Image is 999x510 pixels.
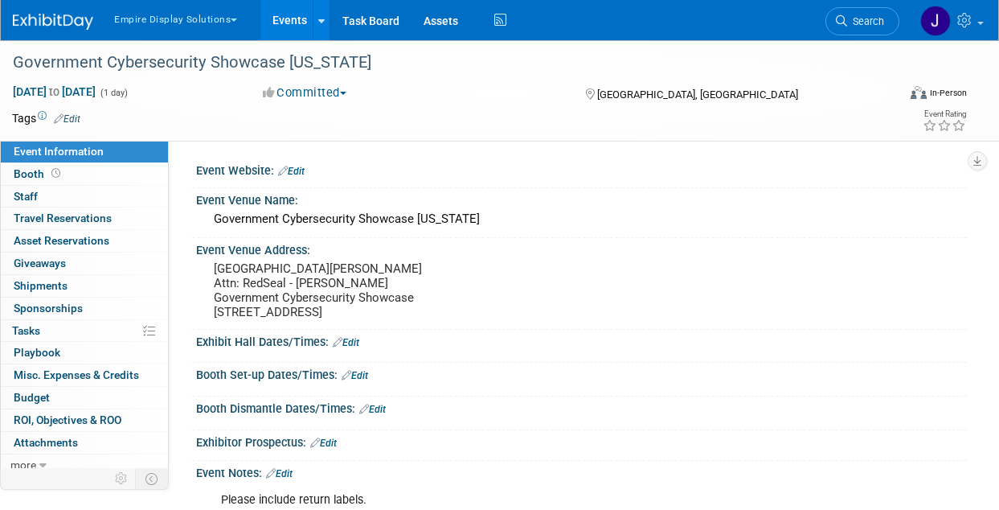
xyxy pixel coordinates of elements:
[7,48,886,77] div: Government Cybersecurity Showcase [US_STATE]
[14,234,109,247] span: Asset Reservations
[825,7,899,35] a: Search
[14,145,104,158] span: Event Information
[14,436,78,449] span: Attachments
[828,84,967,108] div: Event Format
[1,275,168,297] a: Shipments
[1,230,168,252] a: Asset Reservations
[14,257,66,269] span: Giveaways
[929,87,967,99] div: In-Person
[1,320,168,342] a: Tasks
[196,158,967,179] div: Event Website:
[1,141,168,162] a: Event Information
[1,186,168,208] a: Staff
[14,391,50,404] span: Budget
[1,387,168,409] a: Budget
[1,253,168,274] a: Giveaways
[12,324,40,337] span: Tasks
[196,363,967,384] div: Booth Set-up Dates/Times:
[1,454,168,476] a: more
[14,167,63,180] span: Booth
[14,190,38,203] span: Staff
[136,468,169,489] td: Toggle Event Tabs
[359,404,386,415] a: Edit
[1,163,168,185] a: Booth
[911,86,927,99] img: Format-Inperson.png
[12,84,96,99] span: [DATE] [DATE]
[597,88,798,101] span: [GEOGRAPHIC_DATA], [GEOGRAPHIC_DATA]
[278,166,305,177] a: Edit
[196,430,967,451] div: Exhibitor Prospectus:
[1,298,168,319] a: Sponsorships
[48,167,63,179] span: Booth not reserved yet
[1,364,168,386] a: Misc. Expenses & Credits
[1,342,168,364] a: Playbook
[333,337,359,348] a: Edit
[99,88,128,98] span: (1 day)
[14,212,112,224] span: Travel Reservations
[196,461,967,482] div: Event Notes:
[196,238,967,258] div: Event Venue Address:
[14,368,139,381] span: Misc. Expenses & Credits
[14,302,83,315] span: Sponsorships
[214,261,500,319] pre: [GEOGRAPHIC_DATA][PERSON_NAME] Attn: RedSeal - [PERSON_NAME] Government Cybersecurity Showcase [S...
[108,468,136,489] td: Personalize Event Tab Strip
[208,207,955,232] div: Government Cybersecurity Showcase [US_STATE]
[12,110,80,126] td: Tags
[14,346,60,359] span: Playbook
[1,432,168,454] a: Attachments
[847,15,884,27] span: Search
[54,113,80,125] a: Edit
[10,459,36,471] span: more
[1,208,168,229] a: Travel Reservations
[13,14,93,30] img: ExhibitDay
[920,6,951,36] img: Jessica Luyster
[310,438,337,449] a: Edit
[47,85,62,98] span: to
[14,413,121,426] span: ROI, Objectives & ROO
[14,279,68,292] span: Shipments
[196,397,967,417] div: Booth Dismantle Dates/Times:
[196,330,967,351] div: Exhibit Hall Dates/Times:
[196,188,967,208] div: Event Venue Name:
[342,370,368,381] a: Edit
[923,110,966,118] div: Event Rating
[1,409,168,431] a: ROI, Objectives & ROO
[266,468,293,479] a: Edit
[257,84,353,101] button: Committed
